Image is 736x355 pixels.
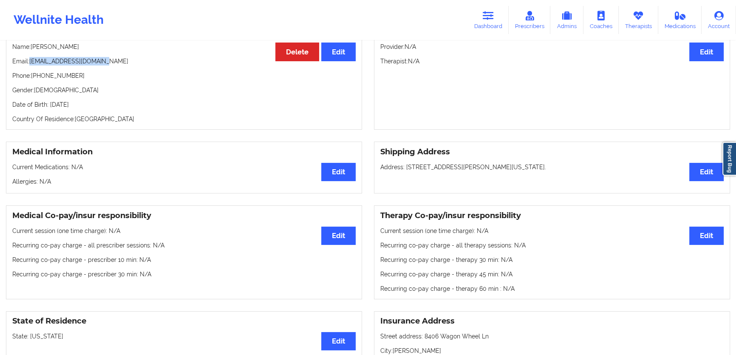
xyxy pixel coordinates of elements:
h3: Therapy Co-pay/insur responsibility [380,211,724,221]
p: Date of Birth: [DATE] [12,100,356,109]
button: Edit [321,163,356,181]
h3: Medical Co-pay/insur responsibility [12,211,356,221]
a: Admins [550,6,583,34]
p: Provider: N/A [380,43,724,51]
a: Medications [658,6,702,34]
a: Therapists [619,6,658,34]
button: Delete [275,43,319,61]
p: Street address: 8406 Wagon Wheel Ln [380,332,724,341]
a: Coaches [583,6,619,34]
p: Phone: [PHONE_NUMBER] [12,71,356,80]
button: Edit [321,43,356,61]
button: Edit [689,43,724,61]
h3: Shipping Address [380,147,724,157]
a: Report Bug [722,142,736,176]
p: Current Medications: N/A [12,163,356,171]
button: Edit [321,227,356,245]
p: Recurring co-pay charge - all therapy sessions : N/A [380,241,724,250]
p: Recurring co-pay charge - therapy 45 min : N/A [380,270,724,278]
p: Email: [EMAIL_ADDRESS][DOMAIN_NAME] [12,57,356,65]
a: Dashboard [468,6,509,34]
a: Prescribers [509,6,551,34]
p: Name: [PERSON_NAME] [12,43,356,51]
h3: State of Residence [12,316,356,326]
p: Current session (one time charge): N/A [12,227,356,235]
p: Allergies: N/A [12,177,356,186]
p: City: [PERSON_NAME] [380,346,724,355]
p: Country Of Residence: [GEOGRAPHIC_DATA] [12,115,356,123]
p: Current session (one time charge): N/A [380,227,724,235]
a: Account [702,6,736,34]
button: Edit [689,227,724,245]
button: Edit [689,163,724,181]
p: Recurring co-pay charge - all prescriber sessions : N/A [12,241,356,250]
h3: Insurance Address [380,316,724,326]
p: Recurring co-pay charge - prescriber 10 min : N/A [12,256,356,264]
button: Edit [321,332,356,350]
p: Recurring co-pay charge - therapy 30 min : N/A [380,256,724,264]
p: Address: [STREET_ADDRESS][PERSON_NAME][US_STATE]. [380,163,724,171]
p: State: [US_STATE] [12,332,356,341]
p: Gender: [DEMOGRAPHIC_DATA] [12,86,356,94]
p: Recurring co-pay charge - prescriber 30 min : N/A [12,270,356,278]
h3: Medical Information [12,147,356,157]
p: Recurring co-pay charge - therapy 60 min : N/A [380,284,724,293]
p: Therapist: N/A [380,57,724,65]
